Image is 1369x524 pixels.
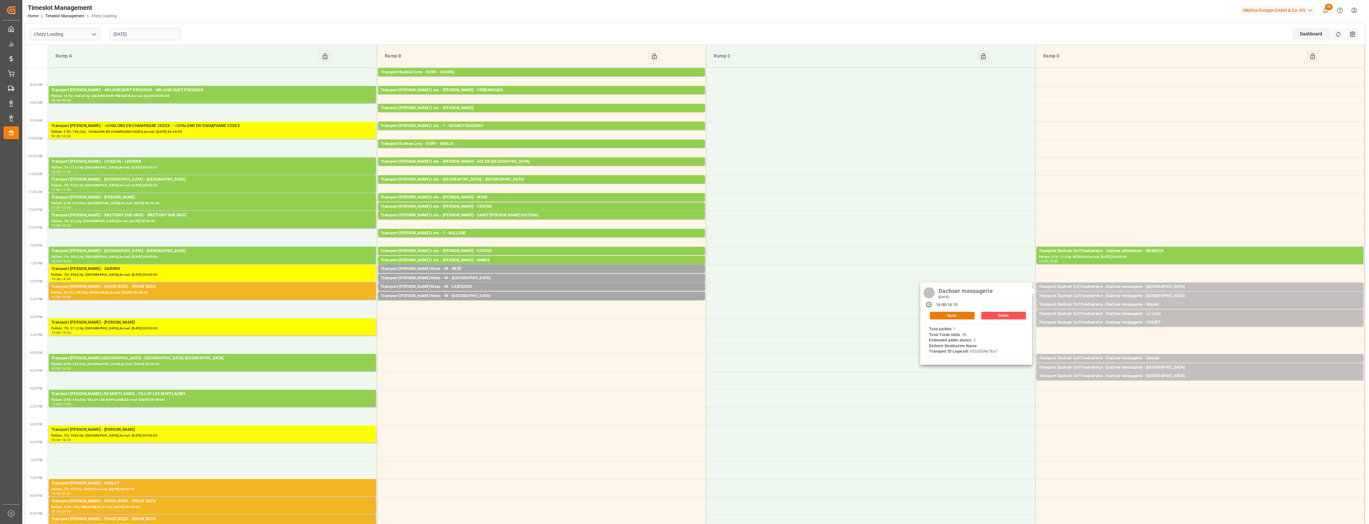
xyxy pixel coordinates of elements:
div: Pallets: ,TU: 62,City: [GEOGRAPHIC_DATA],Arrival: [DATE] 00:00:00 [51,219,373,224]
div: Pallets: ,TU: 428,City: [GEOGRAPHIC_DATA],Arrival: [DATE] 00:00:00 [51,183,373,188]
div: - [61,438,62,441]
div: - [61,188,62,191]
div: 11:30 [62,188,71,191]
div: 11:30 [51,206,61,209]
div: Transport [PERSON_NAME] Lots - ? - GRAND FOUGERAY [381,123,702,129]
div: - [61,510,62,513]
span: 9:30 AM [30,119,42,122]
span: 9:00 AM [30,101,42,104]
div: - [61,331,62,334]
div: Pallets: ,TU: 53,City: REZE,Arrival: [DATE] 00:00:00 [381,272,702,278]
span: 3:30 PM [30,333,42,337]
span: 6:30 PM [30,440,42,444]
div: Transport Dachser Cof Foodservice - dachser affretement - WISSOUS [1039,248,1361,254]
div: Transport [PERSON_NAME] Mess - M - [GEOGRAPHIC_DATA] [381,275,702,281]
div: Transport Dachser Cof Foodservice - Dachser messagerie - Somain [1039,355,1361,362]
div: Pallets: 1,TU: 64,City: LABOURSE,Arrival: [DATE] 00:00:00 [381,290,702,296]
div: Pallets: 1,TU: 96,City: [GEOGRAPHIC_DATA],Arrival: [DATE] 00:00:00 [1039,290,1361,296]
div: 12:00 [51,224,61,227]
div: 15:30 [62,331,71,334]
span: 1:00 PM [30,244,42,247]
div: Pallets: ,TU: 122,City: [GEOGRAPHIC_DATA],Arrival: [DATE] 00:00:00 [381,183,702,188]
div: 12:00 [62,206,71,209]
div: Pallets: 5,TU: 355,City: [GEOGRAPHIC_DATA],Arrival: [DATE] 00:00:00 [51,362,373,367]
div: Pallets: ,TU: 257,City: CESTAS,Arrival: [DATE] 00:00:00 [381,254,702,260]
div: 14:30 [62,296,71,298]
div: [DATE] [936,295,995,299]
div: 20:00 [62,492,71,495]
div: Transport [PERSON_NAME] Lots - ? - BOLLENE [381,230,702,236]
div: Pallets: 2,TU: 289,City: [GEOGRAPHIC_DATA],Arrival: [DATE] 00:00:00 [381,76,702,81]
div: 17:00 [51,403,61,406]
div: Transport [PERSON_NAME] - EPAUX BEZU - EPAUX BEZU [51,498,373,505]
div: - [61,99,62,102]
div: Transport [PERSON_NAME] Lots - [PERSON_NAME] - NIMES [381,257,702,264]
div: - [61,224,62,227]
div: Transport [PERSON_NAME] - [PERSON_NAME] [51,319,373,326]
div: Pallets: ,TU: 49,City: CHOLET,Arrival: [DATE] 00:00:00 [51,487,373,492]
span: 2:00 PM [30,280,42,283]
button: Delete [981,312,1026,319]
div: Transport [PERSON_NAME] - CHOLET [51,480,373,487]
div: Transport Dachser Cof Foodservice - Dachser messagerie - [GEOGRAPHIC_DATA] [1039,373,1361,379]
div: Transport [PERSON_NAME] - BRETIGNY SUR ORGE - BRETIGNY SUR ORGE [51,212,373,219]
span: 5:30 PM [30,405,42,408]
div: Pallets: ,TU: 50,City: [GEOGRAPHIC_DATA],Arrival: [DATE] 00:00:00 [381,281,702,287]
div: Pallets: 11,TU: 922,City: [GEOGRAPHIC_DATA],Arrival: [DATE] 00:00:00 [381,129,702,135]
a: Timeslot Management [45,14,84,18]
div: Transport [PERSON_NAME]-[GEOGRAPHIC_DATA] - [GEOGRAPHIC_DATA]-[GEOGRAPHIC_DATA] [51,355,373,362]
div: Pallets: 13,TU: 1083,City: ABLAINCOURT PRESSOIR,Arrival: [DATE] 00:00:00 [51,94,373,99]
div: Pallets: 4,TU: ,City: EPAUX BEZU,Arrival: [DATE] 00:00:00 [51,505,373,510]
div: Transport [PERSON_NAME] Lots - [PERSON_NAME] - MIOS [381,194,702,201]
div: - [61,296,62,298]
div: 16:00 [51,367,61,370]
div: - [61,367,62,370]
div: 17:30 [62,403,71,406]
div: 18:00 [51,438,61,441]
div: Pallets: ,TU: 108,City: [GEOGRAPHIC_DATA],Arrival: [DATE] 00:00:00 [51,433,373,438]
div: - [61,403,62,406]
div: Pallets: ,TU: 262,City: [GEOGRAPHIC_DATA],Arrival: [DATE] 00:00:00 [51,254,373,260]
div: - [61,170,62,173]
span: 4:00 PM [30,351,42,355]
div: Pallets: ,TU: 67,City: [GEOGRAPHIC_DATA],Arrival: [DATE] 00:00:00 [381,165,702,170]
div: 14:00 [62,278,71,281]
span: 7:00 PM [30,458,42,462]
div: Pallets: ,TU: 213,City: [GEOGRAPHIC_DATA],Arrival: [DATE] 00:00:00 [51,165,373,170]
div: Transport [PERSON_NAME] LES MOFFLAINES - TILLOY LES MOFFLAINES [51,391,373,397]
span: 8:30 PM [30,512,42,515]
b: Estimated pallet places [929,338,971,342]
button: Melitta Europa GmbH & Co. KG [1241,4,1318,16]
span: 8:30 AM [30,83,42,86]
div: Transport [PERSON_NAME] Lots - [PERSON_NAME] - AIX EN [GEOGRAPHIC_DATA] [381,159,702,165]
div: Transport [PERSON_NAME] Mess - M - [GEOGRAPHIC_DATA] [381,293,702,299]
div: Transport Dachser Cof Foodservice - Dachser messagerie - [GEOGRAPHIC_DATA] [1039,293,1361,299]
div: Pallets: 23,TU: 145,City: EPAUX BEZU,Arrival: [DATE] 00:00:00 [51,290,373,296]
div: Pallets: ,TU: 88,City: [GEOGRAPHIC_DATA],Arrival: [DATE] 00:00:00 [1039,326,1361,331]
div: Transport [PERSON_NAME] - [PERSON_NAME] [51,194,373,201]
b: Transport ID Logward [929,349,968,354]
div: Dachser messagerie [936,286,995,295]
div: 16:30 [62,367,71,370]
div: Pallets: ,TU: 404,City: [GEOGRAPHIC_DATA],Arrival: [DATE] 00:00:00 [381,264,702,269]
span: 1:30 PM [30,262,42,265]
div: Transport [PERSON_NAME] Lots - [PERSON_NAME] - SAINT [PERSON_NAME] DU CRAU [381,212,702,219]
div: Transport [PERSON_NAME] - ~CHALONS EN CHAMPAGNE CEDEX - ~CHALONS EN CHAMPAGNE CEDEX [51,123,373,129]
div: Pallets: ,TU: 656,City: [GEOGRAPHIC_DATA],Arrival: [DATE] 00:00:00 [51,272,373,278]
div: 20:00 [51,510,61,513]
div: Transport Dachser Cof Foodservice - Dachser messagerie - [GEOGRAPHIC_DATA] [1039,284,1361,290]
button: show 38 new notifications [1318,3,1333,18]
div: - [61,135,62,138]
span: 10:00 AM [28,137,42,140]
b: Delivery Destination Name [929,344,977,348]
span: 6:00 PM [30,423,42,426]
span: 8:00 PM [30,494,42,498]
button: Open [930,312,975,319]
div: Pallets: 1,TU: 6,City: [GEOGRAPHIC_DATA],Arrival: [DATE] 00:00:00 [381,299,702,305]
div: Transport [PERSON_NAME] Lots - [PERSON_NAME] - CESTAS [381,204,702,210]
div: 11:00 [62,170,71,173]
div: 20:30 [62,510,71,513]
div: 13:00 [51,260,61,263]
div: 18:30 [62,438,71,441]
div: 19:30 [51,492,61,495]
